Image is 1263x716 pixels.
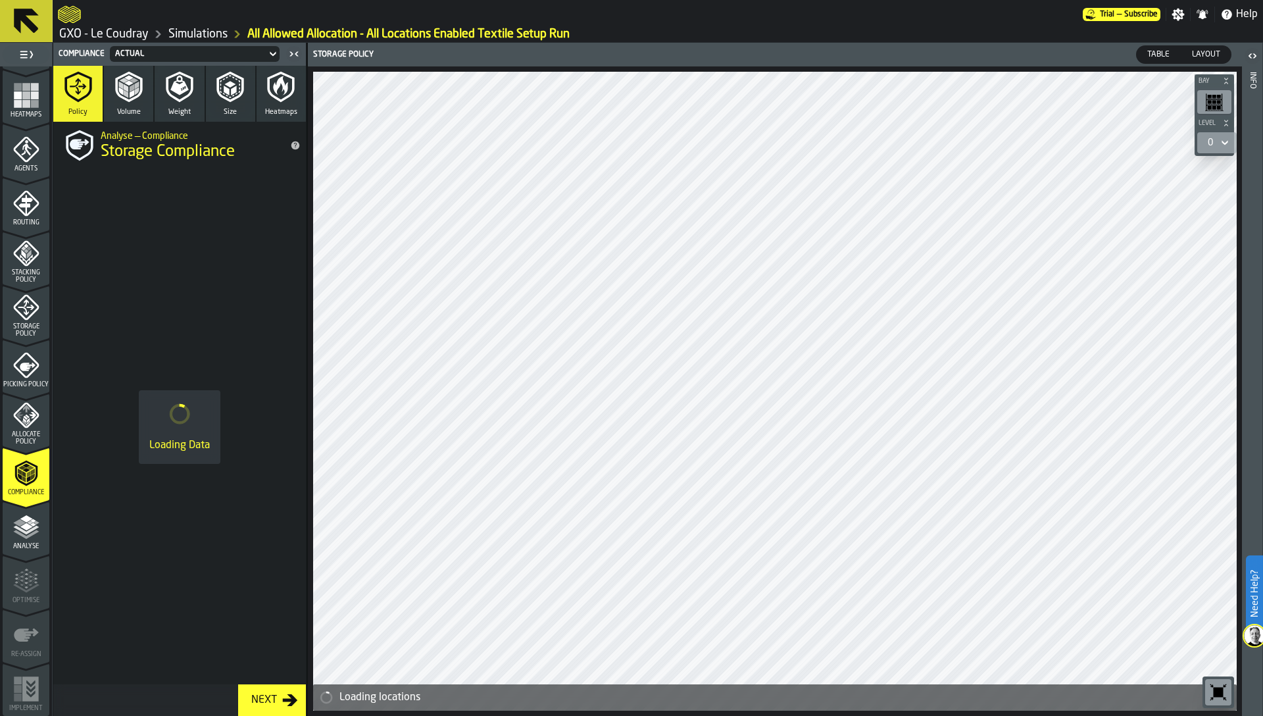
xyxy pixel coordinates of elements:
[168,108,191,116] span: Weight
[59,49,105,59] span: Compliance
[1215,7,1263,22] label: button-toggle-Help
[1124,10,1158,19] span: Subscribe
[3,178,49,230] li: menu Routing
[1248,69,1257,713] div: Info
[3,489,49,496] span: Compliance
[1208,138,1213,148] div: DropdownMenuValue-
[1136,45,1181,64] label: button-switch-multi-Table
[3,705,49,712] span: Implement
[168,27,228,41] a: link-to-/wh/i/efd9e906-5eb9-41af-aac9-d3e075764b8d
[265,108,297,116] span: Heatmaps
[117,108,141,116] span: Volume
[149,438,210,453] div: Loading Data
[1181,46,1231,63] div: thumb
[1083,8,1160,21] a: link-to-/wh/i/efd9e906-5eb9-41af-aac9-d3e075764b8d/pricing/
[3,431,49,446] span: Allocate Policy
[3,16,49,68] li: menu Data Stats
[3,597,49,604] span: Optimise
[3,165,49,172] span: Agents
[313,684,1237,711] div: alert-Loading locations
[58,3,81,26] a: logo-header
[339,690,1231,705] div: Loading locations
[1208,682,1229,703] svg: Reset zoom and position
[3,609,49,662] li: menu Re-assign
[1137,46,1180,63] div: thumb
[3,70,49,122] li: menu Heatmaps
[3,111,49,118] span: Heatmaps
[224,108,237,116] span: Size
[3,447,49,500] li: menu Compliance
[53,122,306,169] div: title-Storage Compliance
[1202,135,1231,151] div: DropdownMenuValue-
[58,26,1258,42] nav: Breadcrumb
[3,286,49,338] li: menu Storage Policy
[1100,10,1114,19] span: Trial
[115,49,261,59] div: DropdownMenuValue-e510d5e6-9e45-4680-bf8e-ee19b536ccd2
[1196,78,1220,85] span: Bay
[247,27,570,41] a: link-to-/wh/i/efd9e906-5eb9-41af-aac9-d3e075764b8d/simulations/4038aee0-24db-47bd-adf9-b27666856bcd
[101,141,235,163] span: Storage Compliance
[3,394,49,446] li: menu Allocate Policy
[1117,10,1122,19] span: —
[3,323,49,338] span: Storage Policy
[3,663,49,716] li: menu Implement
[285,46,303,62] label: button-toggle-Close me
[3,501,49,554] li: menu Analyse
[3,340,49,392] li: menu Picking Policy
[3,381,49,388] span: Picking Policy
[101,128,280,141] h2: Sub Title
[68,108,87,116] span: Policy
[3,45,49,64] label: button-toggle-Toggle Full Menu
[1202,677,1234,708] div: button-toolbar-undefined
[1181,45,1231,64] label: button-switch-multi-Layout
[1196,120,1220,127] span: Level
[1236,7,1258,22] span: Help
[59,27,149,41] a: link-to-/wh/i/efd9e906-5eb9-41af-aac9-d3e075764b8d
[1142,49,1175,61] span: Table
[1242,43,1262,716] header: Info
[3,555,49,608] li: menu Optimise
[238,684,306,716] button: button-Next
[107,46,282,62] div: DropdownMenuValue-e510d5e6-9e45-4680-bf8e-ee19b536ccd2
[3,543,49,550] span: Analyse
[3,124,49,176] li: menu Agents
[3,269,49,284] span: Stacking Policy
[3,651,49,658] span: Re-assign
[308,43,1242,66] header: Storage Policy
[1187,49,1226,61] span: Layout
[1083,8,1160,21] div: Menu Subscription
[246,692,282,708] div: Next
[3,219,49,226] span: Routing
[310,50,776,59] div: Storage Policy
[1195,116,1234,130] button: button-
[1191,8,1214,21] label: button-toggle-Notifications
[316,682,390,708] a: logo-header
[1166,8,1190,21] label: button-toggle-Settings
[3,232,49,284] li: menu Stacking Policy
[1195,88,1234,116] div: button-toolbar-undefined
[1195,74,1234,88] button: button-
[1247,557,1262,630] label: Need Help?
[1243,45,1262,69] label: button-toggle-Open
